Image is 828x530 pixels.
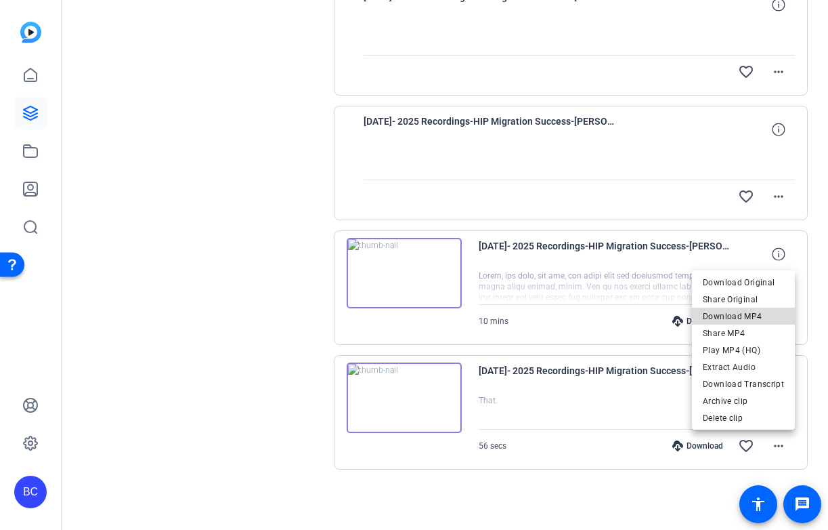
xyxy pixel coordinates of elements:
[703,410,784,426] span: Delete clip
[703,291,784,308] span: Share Original
[703,376,784,392] span: Download Transcript
[703,308,784,325] span: Download MP4
[703,274,784,291] span: Download Original
[703,359,784,375] span: Extract Audio
[703,325,784,342] span: Share MP4
[703,342,784,359] span: Play MP4 (HQ)
[703,393,784,409] span: Archive clip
